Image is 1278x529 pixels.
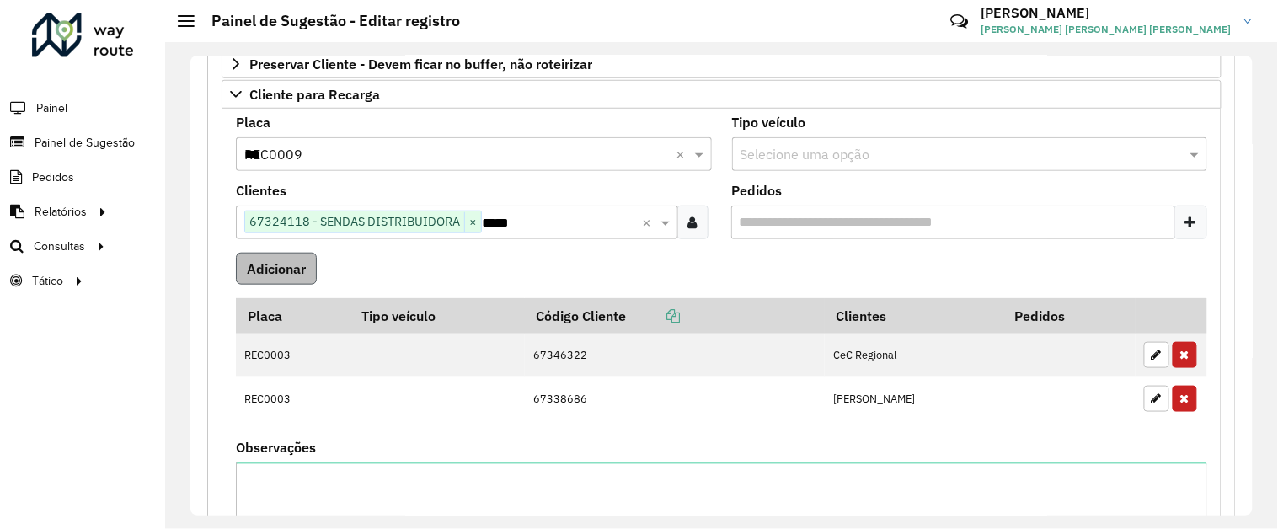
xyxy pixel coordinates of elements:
td: [PERSON_NAME] [825,377,1003,420]
h3: [PERSON_NAME] [981,5,1232,21]
label: Placa [236,112,270,132]
td: 67346322 [525,334,825,377]
label: Observações [236,437,316,457]
th: Clientes [825,298,1003,334]
a: Cliente para Recarga [222,80,1222,109]
label: Clientes [236,180,286,200]
span: Consultas [34,238,85,255]
span: × [464,212,481,232]
span: Clear all [643,212,657,232]
a: Preservar Cliente - Devem ficar no buffer, não roteirizar [222,50,1222,78]
td: REC0003 [236,377,350,420]
span: [PERSON_NAME] [PERSON_NAME] [PERSON_NAME] [981,22,1232,37]
label: Tipo veículo [732,112,806,132]
span: Preservar Cliente - Devem ficar no buffer, não roteirizar [249,57,592,71]
label: Pedidos [732,180,783,200]
th: Placa [236,298,350,334]
a: Contato Rápido [941,3,977,40]
span: Relatórios [35,203,87,221]
td: REC0003 [236,334,350,377]
span: Painel de Sugestão [35,134,135,152]
h2: Painel de Sugestão - Editar registro [195,12,460,30]
a: Copiar [626,307,680,324]
span: Pedidos [32,168,74,186]
span: Tático [32,272,63,290]
td: 67338686 [525,377,825,420]
button: Adicionar [236,253,317,285]
td: CeC Regional [825,334,1003,377]
th: Pedidos [1003,298,1136,334]
span: Clear all [676,144,691,164]
th: Código Cliente [525,298,825,334]
span: Cliente para Recarga [249,88,380,101]
span: Painel [36,99,67,117]
th: Tipo veículo [350,298,525,334]
span: 67324118 - SENDAS DISTRIBUIDORA [245,211,464,232]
